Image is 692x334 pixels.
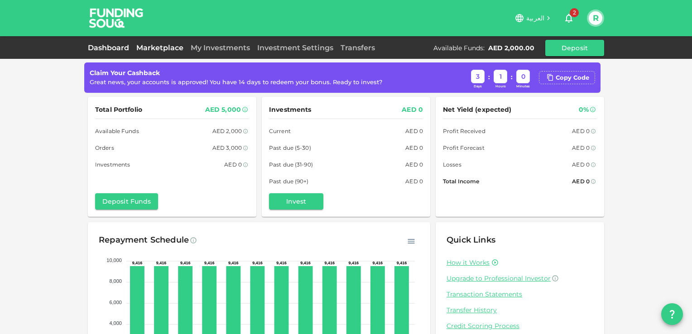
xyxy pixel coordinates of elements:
div: AED 0 [572,177,590,186]
div: AED 0 [402,104,423,115]
a: Credit Scoring Process [447,322,593,330]
tspan: 8,000 [109,278,122,284]
span: Net Yield (expected) [443,104,512,115]
div: AED 5,000 [205,104,241,115]
div: AED 3,000 [212,143,242,153]
div: AED 0 [405,143,423,153]
button: question [661,303,683,325]
div: AED 0 [405,160,423,169]
div: AED 0 [572,143,590,153]
button: R [589,11,602,25]
div: Available Funds : [433,43,485,52]
span: Losses [443,160,461,169]
tspan: 4,000 [109,320,122,326]
button: Deposit [545,40,604,56]
div: 1 [494,70,507,83]
span: Quick Links [447,235,495,245]
span: Current [269,126,291,136]
span: العربية [526,14,544,22]
a: Dashboard [88,43,133,52]
div: 0% [579,104,589,115]
button: 2 [560,9,578,27]
a: Transaction Statements [447,290,593,299]
div: AED 2,000.00 [488,43,534,52]
a: Investment Settings [254,43,337,52]
div: : [488,72,490,82]
div: Hours [494,84,507,89]
span: Past due (90+) [269,177,309,186]
span: Orders [95,143,114,153]
div: AED 0 [224,160,242,169]
a: My Investments [187,43,254,52]
div: AED 2,000 [212,126,242,136]
div: 0 [516,70,530,83]
tspan: 10,000 [106,257,122,262]
div: AED 0 [572,160,590,169]
span: Total Income [443,177,479,186]
div: Days [471,84,485,89]
span: Past due (31-90) [269,160,313,169]
span: 2 [570,8,579,17]
a: Upgrade to Professional Investor [447,274,593,283]
span: Upgrade to Professional Investor [447,274,551,282]
div: 3 [471,70,485,83]
span: Profit Received [443,126,485,136]
a: Transfer History [447,306,593,315]
a: Transfers [337,43,379,52]
div: : [511,72,513,82]
div: Repayment Schedule [99,233,189,248]
div: Minutes [516,84,530,89]
span: Past due (5-30) [269,143,311,153]
span: Profit Forecast [443,143,485,153]
span: Investments [269,104,311,115]
span: Total Portfolio [95,104,142,115]
tspan: 6,000 [109,299,122,305]
div: AED 0 [572,126,590,136]
div: Copy Code [556,73,589,82]
span: Available Funds [95,126,139,136]
button: Deposit Funds [95,193,158,210]
div: AED 0 [405,177,423,186]
a: How it Works [447,258,490,267]
button: Invest [269,193,323,210]
a: Marketplace [133,43,187,52]
div: AED 0 [405,126,423,136]
span: Claim Your Cashback [90,69,160,77]
span: Investments [95,160,130,169]
div: Great news, your accounts is approved! You have 14 days to redeem your bonus. Ready to invest? [90,78,382,87]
